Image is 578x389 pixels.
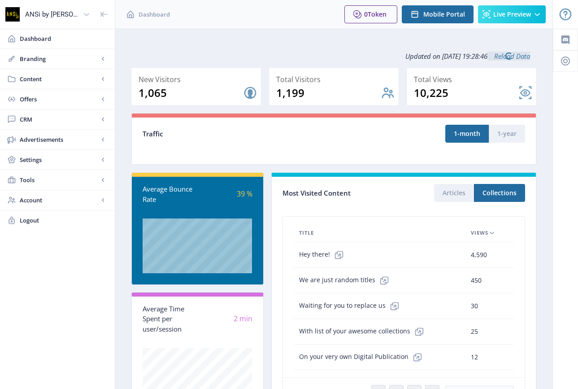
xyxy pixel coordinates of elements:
[276,73,395,86] div: Total Visitors
[474,184,525,202] button: Collections
[20,95,99,104] span: Offers
[139,10,170,19] span: Dashboard
[237,189,252,199] span: 39 %
[471,227,488,238] span: Views
[471,352,478,363] span: 12
[131,45,537,67] div: Updated on [DATE] 19:28:46
[20,135,99,144] span: Advertisements
[478,5,546,23] button: Live Preview
[487,52,530,61] a: Reload Data
[368,10,387,18] span: Token
[471,249,487,260] span: 4,590
[20,115,99,124] span: CRM
[414,86,518,100] div: 10,225
[143,184,197,204] div: Average Bounce Rate
[299,348,426,366] span: On your very own Digital Publication
[471,326,478,337] span: 25
[414,73,533,86] div: Total Views
[139,73,257,86] div: New Visitors
[299,246,348,264] span: Hey there!
[402,5,474,23] button: Mobile Portal
[143,129,334,139] div: Traffic
[20,175,99,184] span: Tools
[276,86,381,100] div: 1,199
[489,125,525,143] button: 1-year
[299,297,404,315] span: Waiting for you to replace us
[143,304,197,334] div: Average Time Spent per user/session
[299,271,393,289] span: We are just random titles
[5,7,20,22] img: properties.app_icon.png
[471,301,478,311] span: 30
[20,196,99,205] span: Account
[282,186,404,200] div: Most Visited Content
[197,314,252,324] div: 2 min
[20,155,99,164] span: Settings
[20,74,99,83] span: Content
[445,125,489,143] button: 1-month
[25,4,79,24] div: ANSi by [PERSON_NAME]
[299,227,314,238] span: Title
[20,216,108,225] span: Logout
[434,184,474,202] button: Articles
[493,11,531,18] span: Live Preview
[20,34,108,43] span: Dashboard
[423,11,465,18] span: Mobile Portal
[299,323,428,341] span: With list of your awesome collections
[471,275,482,286] span: 450
[139,86,243,100] div: 1,065
[344,5,397,23] button: 0Token
[20,54,99,63] span: Branding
